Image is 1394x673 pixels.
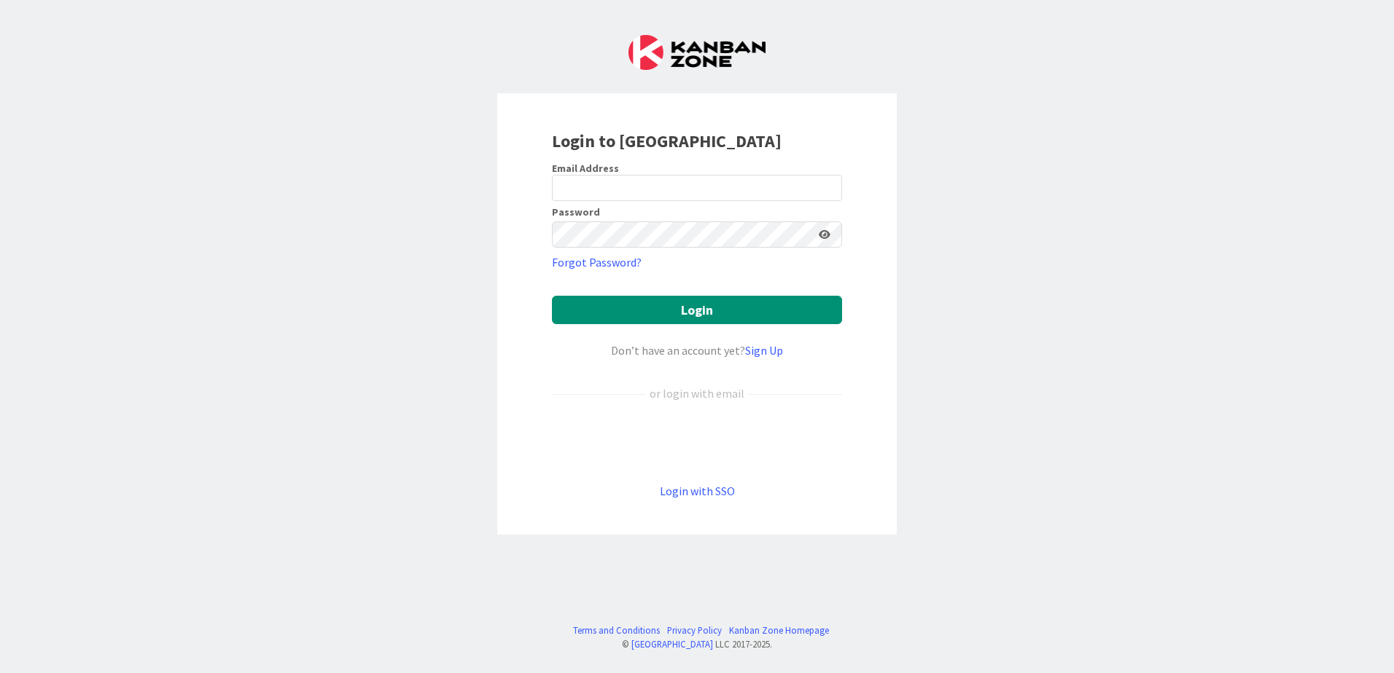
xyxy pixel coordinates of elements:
div: or login with email [646,385,748,402]
label: Password [552,207,600,217]
a: Privacy Policy [667,623,722,637]
a: Forgot Password? [552,253,642,271]
button: Login [552,296,842,324]
a: Sign Up [745,343,783,358]
label: Email Address [552,162,619,175]
a: Terms and Conditions [573,623,660,637]
img: Kanban Zone [628,35,766,70]
a: Login with SSO [660,484,735,498]
div: © LLC 2017- 2025 . [566,637,829,651]
div: Don’t have an account yet? [552,342,842,359]
b: Login to [GEOGRAPHIC_DATA] [552,130,782,152]
a: Kanban Zone Homepage [729,623,829,637]
iframe: Botón de Acceder con Google [545,426,849,458]
a: [GEOGRAPHIC_DATA] [631,638,713,650]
